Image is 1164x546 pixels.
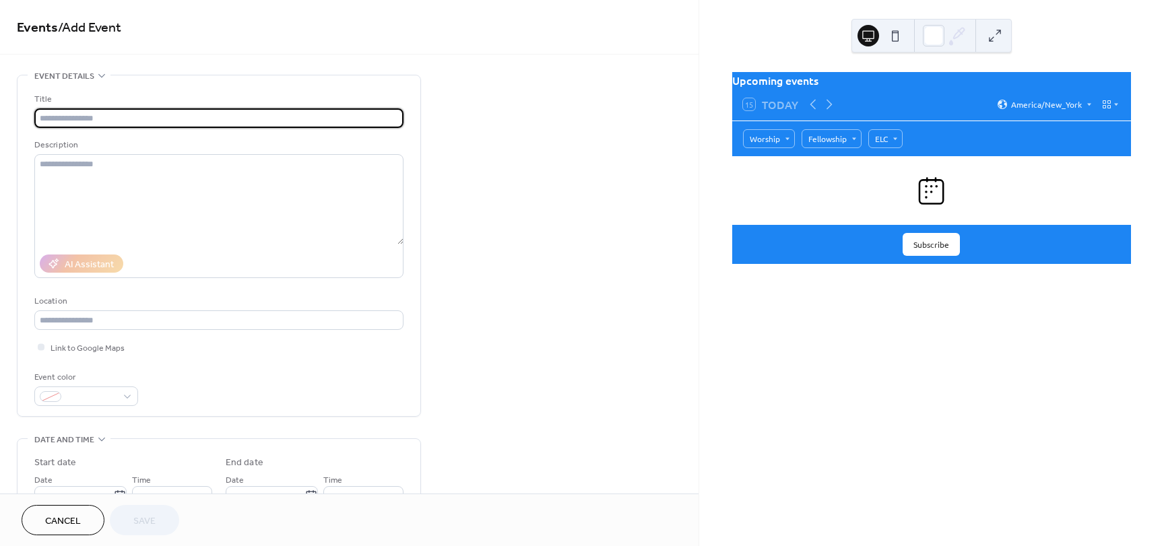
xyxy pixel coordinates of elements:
[51,341,125,355] span: Link to Google Maps
[323,473,342,487] span: Time
[34,473,53,487] span: Date
[34,433,94,447] span: Date and time
[58,15,121,41] span: / Add Event
[34,456,76,470] div: Start date
[903,233,960,256] button: Subscribe
[34,92,401,106] div: Title
[45,514,81,528] span: Cancel
[34,138,401,152] div: Description
[226,473,244,487] span: Date
[226,456,263,470] div: End date
[34,69,94,83] span: Event details
[1011,100,1082,108] span: America/New_York
[732,72,1131,88] div: Upcoming events
[34,294,401,308] div: Location
[132,473,151,487] span: Time
[22,505,104,535] button: Cancel
[17,15,58,41] a: Events
[34,370,135,384] div: Event color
